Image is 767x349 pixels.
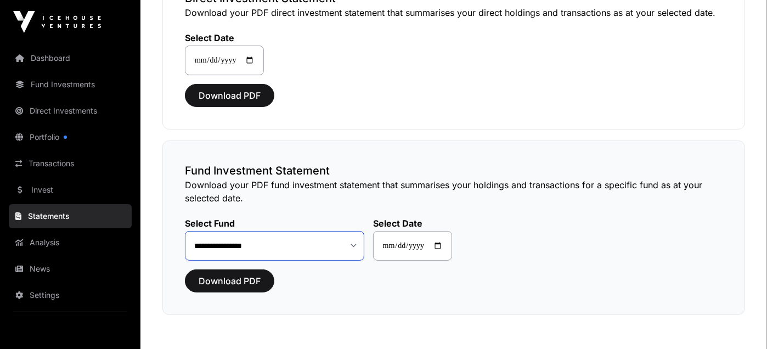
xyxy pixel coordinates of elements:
a: News [9,257,132,281]
span: Download PDF [199,89,261,102]
span: Download PDF [199,274,261,288]
label: Select Date [373,218,452,229]
a: Settings [9,283,132,307]
a: Download PDF [185,95,274,106]
a: Statements [9,204,132,228]
iframe: Chat Widget [712,296,767,349]
a: Direct Investments [9,99,132,123]
img: Icehouse Ventures Logo [13,11,101,33]
label: Select Date [185,32,264,43]
a: Analysis [9,230,132,255]
a: Transactions [9,151,132,176]
a: Dashboard [9,46,132,70]
a: Invest [9,178,132,202]
a: Portfolio [9,125,132,149]
label: Select Fund [185,218,364,229]
a: Download PDF [185,280,274,291]
button: Download PDF [185,269,274,292]
p: Download your PDF fund investment statement that summarises your holdings and transactions for a ... [185,178,723,205]
p: Download your PDF direct investment statement that summarises your direct holdings and transactio... [185,6,723,19]
a: Fund Investments [9,72,132,97]
button: Download PDF [185,84,274,107]
h3: Fund Investment Statement [185,163,723,178]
